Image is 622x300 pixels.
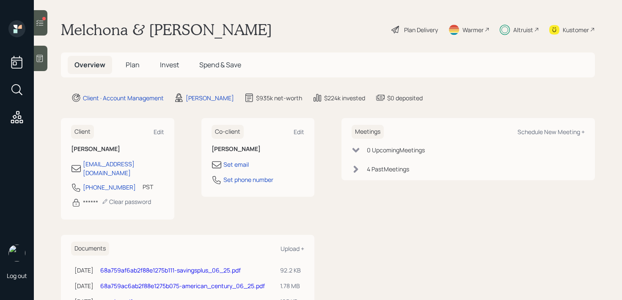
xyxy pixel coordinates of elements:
span: Plan [126,60,140,69]
div: Schedule New Meeting + [517,128,585,136]
div: Client · Account Management [83,94,164,102]
div: 92.2 KB [280,266,301,275]
div: $0 deposited [387,94,423,102]
div: Edit [294,128,304,136]
div: 4 Past Meeting s [367,165,409,173]
div: 1.78 MB [280,281,301,290]
img: retirable_logo.png [8,245,25,261]
div: [PHONE_NUMBER] [83,183,136,192]
h6: Client [71,125,94,139]
div: Set phone number [223,175,273,184]
h6: Meetings [352,125,384,139]
h6: Co-client [212,125,244,139]
span: Overview [74,60,105,69]
a: 68a759ac6ab2f88e1275b075-american_century_06_25.pdf [100,282,265,290]
div: [DATE] [74,281,94,290]
h6: [PERSON_NAME] [212,146,305,153]
div: [EMAIL_ADDRESS][DOMAIN_NAME] [83,160,164,177]
h6: Documents [71,242,109,256]
div: 0 Upcoming Meeting s [367,146,425,154]
div: [DATE] [74,266,94,275]
div: Edit [154,128,164,136]
div: Altruist [513,25,533,34]
div: Set email [223,160,249,169]
div: Upload + [281,245,304,253]
div: [PERSON_NAME] [186,94,234,102]
div: Plan Delivery [404,25,438,34]
div: $935k net-worth [256,94,302,102]
div: Kustomer [563,25,589,34]
span: Invest [160,60,179,69]
h6: [PERSON_NAME] [71,146,164,153]
div: PST [143,182,153,191]
div: $224k invested [324,94,365,102]
h1: Melchona & [PERSON_NAME] [61,20,272,39]
div: Log out [7,272,27,280]
span: Spend & Save [199,60,241,69]
div: Warmer [462,25,484,34]
div: Clear password [102,198,151,206]
a: 68a759af6ab2f88e1275b111-savingsplus_06_25.pdf [100,266,241,274]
